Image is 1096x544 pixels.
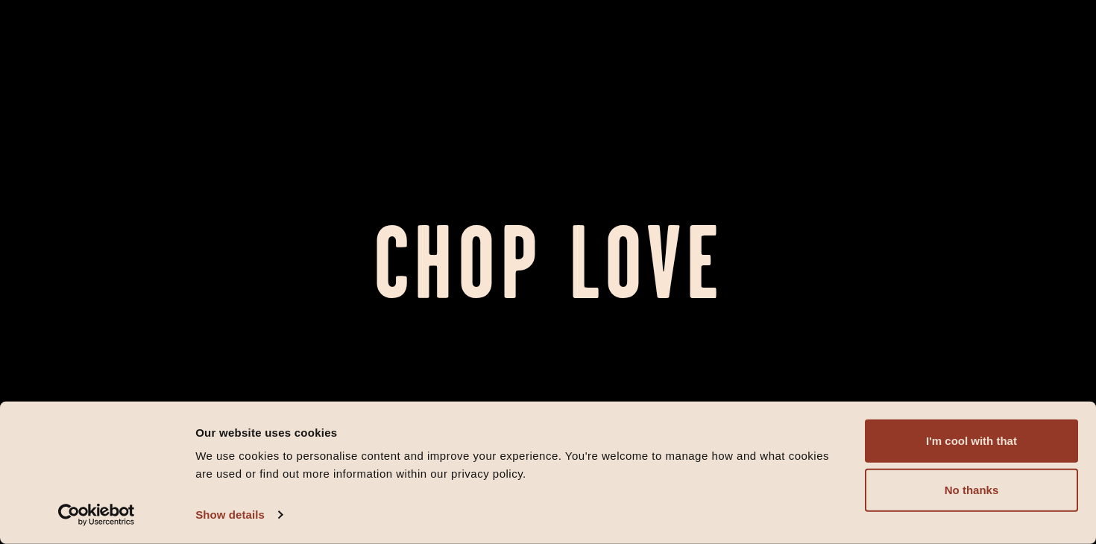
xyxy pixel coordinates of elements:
[31,504,162,526] a: Usercentrics Cookiebot - opens in a new window
[195,504,282,526] a: Show details
[865,469,1078,512] button: No thanks
[865,420,1078,463] button: I'm cool with that
[195,447,848,483] div: We use cookies to personalise content and improve your experience. You're welcome to manage how a...
[195,423,848,441] div: Our website uses cookies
